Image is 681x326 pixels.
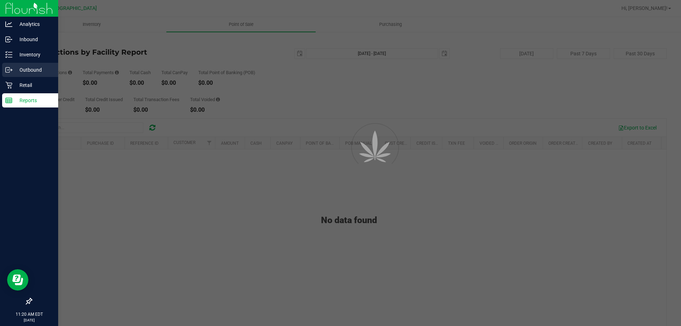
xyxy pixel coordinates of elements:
[12,81,55,89] p: Retail
[12,66,55,74] p: Outbound
[5,82,12,89] inline-svg: Retail
[5,51,12,58] inline-svg: Inventory
[12,96,55,105] p: Reports
[5,97,12,104] inline-svg: Reports
[12,35,55,44] p: Inbound
[5,36,12,43] inline-svg: Inbound
[3,317,55,323] p: [DATE]
[12,50,55,59] p: Inventory
[12,20,55,28] p: Analytics
[3,311,55,317] p: 11:20 AM EDT
[5,66,12,73] inline-svg: Outbound
[7,269,28,291] iframe: Resource center
[5,21,12,28] inline-svg: Analytics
